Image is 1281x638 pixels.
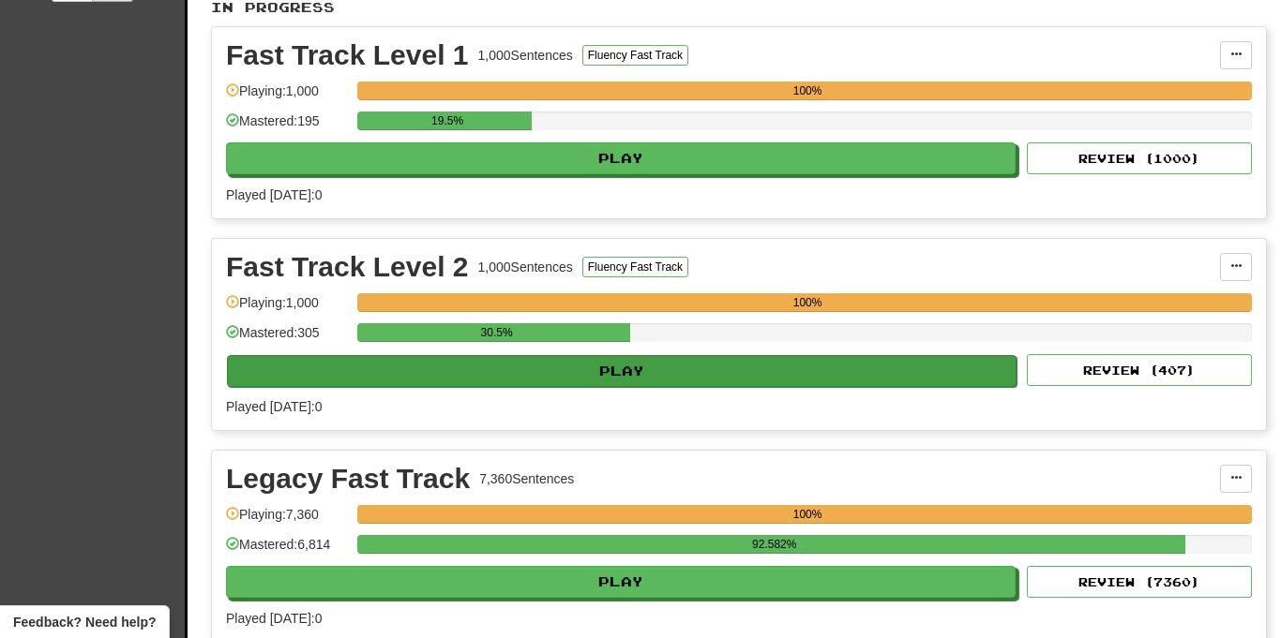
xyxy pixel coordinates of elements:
span: Played [DATE]: 0 [226,187,322,202]
button: Review (7360) [1027,566,1252,598]
button: Play [226,566,1016,598]
div: Mastered: 6,814 [226,535,348,566]
div: Playing: 7,360 [226,505,348,536]
span: Played [DATE]: 0 [226,399,322,414]
div: Legacy Fast Track [226,465,470,493]
div: Mastered: 195 [226,111,348,142]
div: Mastered: 305 [226,323,348,354]
button: Fluency Fast Track [582,257,688,277]
div: Playing: 1,000 [226,293,348,324]
span: Played [DATE]: 0 [226,611,322,626]
div: Fast Track Level 1 [226,41,469,69]
div: 7,360 Sentences [479,469,574,488]
div: Fast Track Level 2 [226,253,469,281]
div: 1,000 Sentences [478,258,573,276]
button: Review (1000) [1027,142,1252,174]
div: 19.5% [363,111,532,130]
span: Open feedback widget [13,613,156,631]
div: 100% [363,293,1252,312]
div: 1,000 Sentences [478,46,573,65]
div: 92.582% [363,535,1185,554]
div: 100% [363,505,1252,524]
div: 100% [363,82,1252,100]
button: Review (407) [1027,354,1252,386]
button: Play [227,355,1017,387]
div: 30.5% [363,323,630,342]
div: Playing: 1,000 [226,82,348,112]
button: Play [226,142,1016,174]
button: Fluency Fast Track [582,45,688,66]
